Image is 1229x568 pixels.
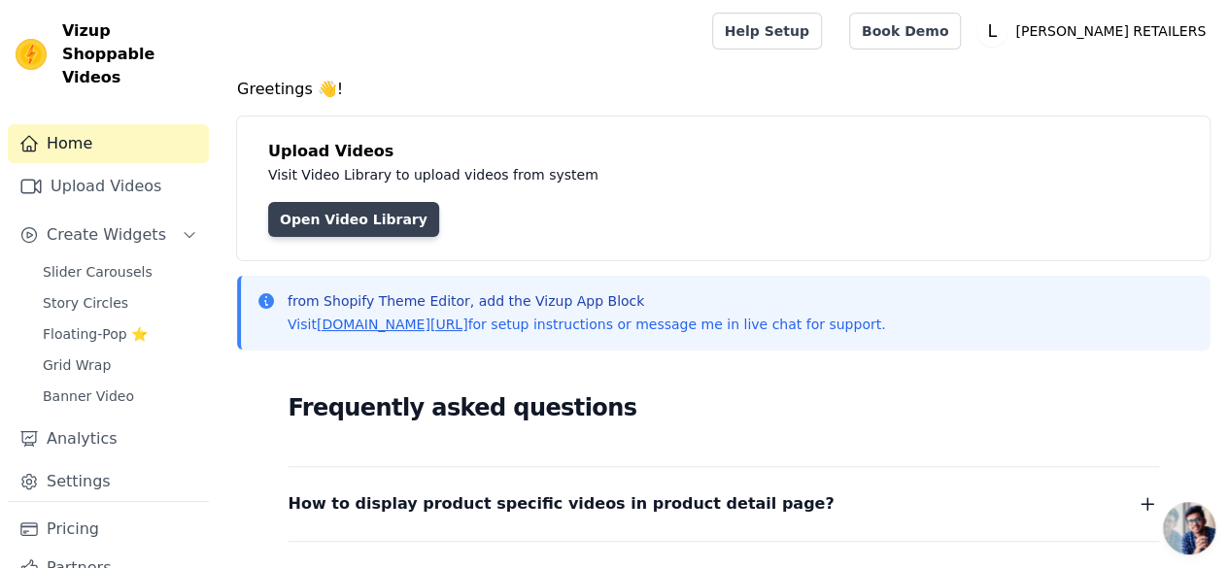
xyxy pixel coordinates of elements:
span: How to display product specific videos in product detail page? [289,490,835,518]
a: Slider Carousels [31,258,209,285]
a: Settings [8,462,209,501]
span: Banner Video [43,386,134,406]
a: Open chat [1163,502,1215,554]
a: Home [8,124,209,163]
text: L [987,21,997,41]
a: Grid Wrap [31,351,209,379]
p: from Shopify Theme Editor, add the Vizup App Block [288,291,885,311]
p: Visit Video Library to upload videos from system [268,163,1139,186]
h2: Frequently asked questions [289,388,1159,427]
h4: Upload Videos [268,140,1178,163]
a: Analytics [8,419,209,458]
button: How to display product specific videos in product detail page? [289,490,1159,518]
span: Slider Carousels [43,262,153,282]
p: Visit for setup instructions or message me in live chat for support. [288,315,885,334]
button: L [PERSON_NAME] RETAILERS [976,14,1213,49]
span: Story Circles [43,293,128,313]
span: Grid Wrap [43,355,111,375]
a: Story Circles [31,289,209,317]
a: Open Video Library [268,202,439,237]
a: [DOMAIN_NAME][URL] [317,317,468,332]
span: Create Widgets [47,223,166,247]
a: Help Setup [712,13,822,50]
img: Vizup [16,39,47,70]
a: Upload Videos [8,167,209,206]
a: Banner Video [31,383,209,410]
span: Floating-Pop ⭐ [43,324,148,344]
h4: Greetings 👋! [237,78,1210,101]
button: Create Widgets [8,216,209,254]
span: Vizup Shoppable Videos [62,19,201,89]
a: Pricing [8,510,209,549]
a: Floating-Pop ⭐ [31,320,209,348]
a: Book Demo [849,13,961,50]
p: [PERSON_NAME] RETAILERS [1007,14,1213,49]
